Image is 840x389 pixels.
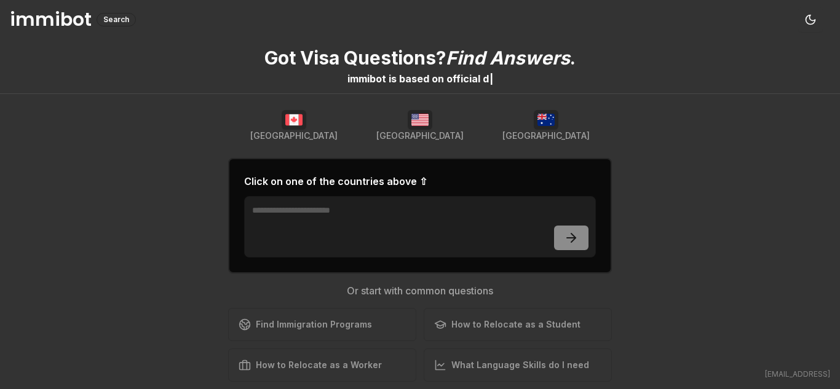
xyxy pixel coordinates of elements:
div: Search [97,13,136,26]
h3: Or start with common questions [228,283,612,298]
span: | [489,73,493,85]
h1: immibot [10,9,92,31]
p: [EMAIL_ADDRESS] [765,369,830,379]
img: USA flag [408,110,432,130]
span: b a s e d o n o f f i c i a l d [399,73,489,85]
h2: Click on one of the countries above ⇧ [244,174,427,189]
img: Australia flag [534,110,558,130]
span: [GEOGRAPHIC_DATA] [250,130,338,142]
p: Got Visa Questions? . [264,47,576,69]
span: [GEOGRAPHIC_DATA] [502,130,590,142]
span: Find Answers [446,47,570,69]
div: immibot is [347,71,397,86]
span: [GEOGRAPHIC_DATA] [376,130,464,142]
img: Canada flag [282,110,306,130]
